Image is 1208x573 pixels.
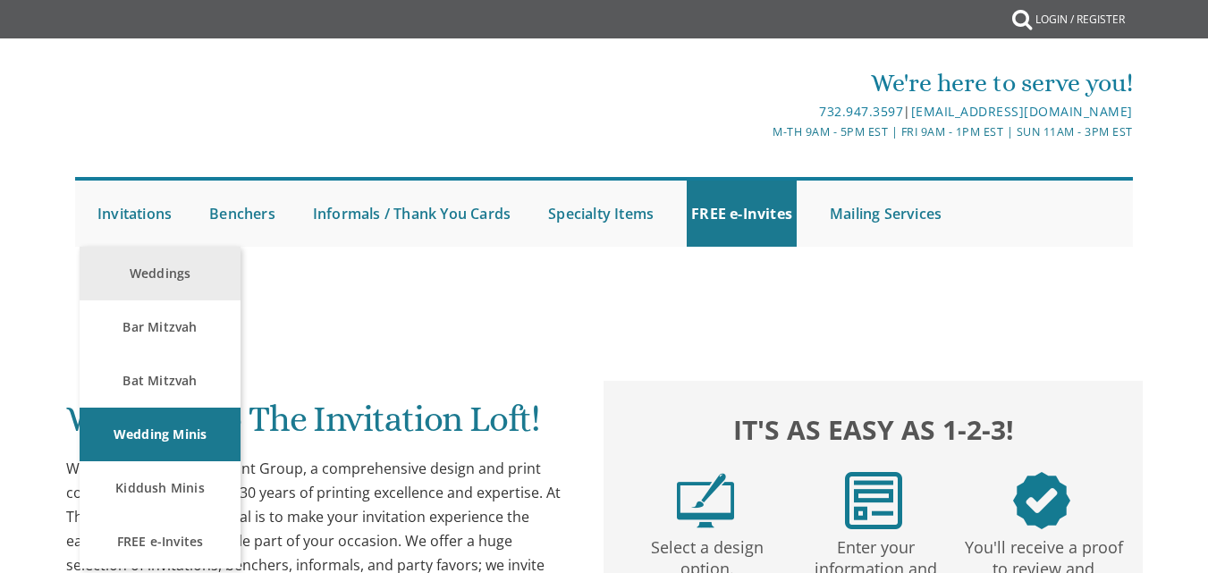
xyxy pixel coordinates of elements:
img: step3.png [1013,472,1070,529]
a: FREE e-Invites [80,515,241,569]
img: step1.png [677,472,734,529]
a: Bar Mitzvah [80,300,241,354]
a: Benchers [205,181,280,247]
a: Invitations [93,181,176,247]
a: Mailing Services [825,181,946,247]
img: step2.png [845,472,902,529]
a: Informals / Thank You Cards [308,181,515,247]
h2: It's as easy as 1-2-3! [621,410,1126,450]
a: FREE e-Invites [687,181,797,247]
a: 732.947.3597 [819,103,903,120]
div: We're here to serve you! [428,65,1133,101]
div: M-Th 9am - 5pm EST | Fri 9am - 1pm EST | Sun 11am - 3pm EST [428,122,1133,141]
a: Weddings [80,247,241,300]
a: Wedding Minis [80,408,241,461]
a: [EMAIL_ADDRESS][DOMAIN_NAME] [911,103,1133,120]
a: Specialty Items [544,181,658,247]
a: Kiddush Minis [80,461,241,515]
a: Bat Mitzvah [80,354,241,408]
h1: Welcome to The Invitation Loft! [66,400,570,452]
div: | [428,101,1133,122]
